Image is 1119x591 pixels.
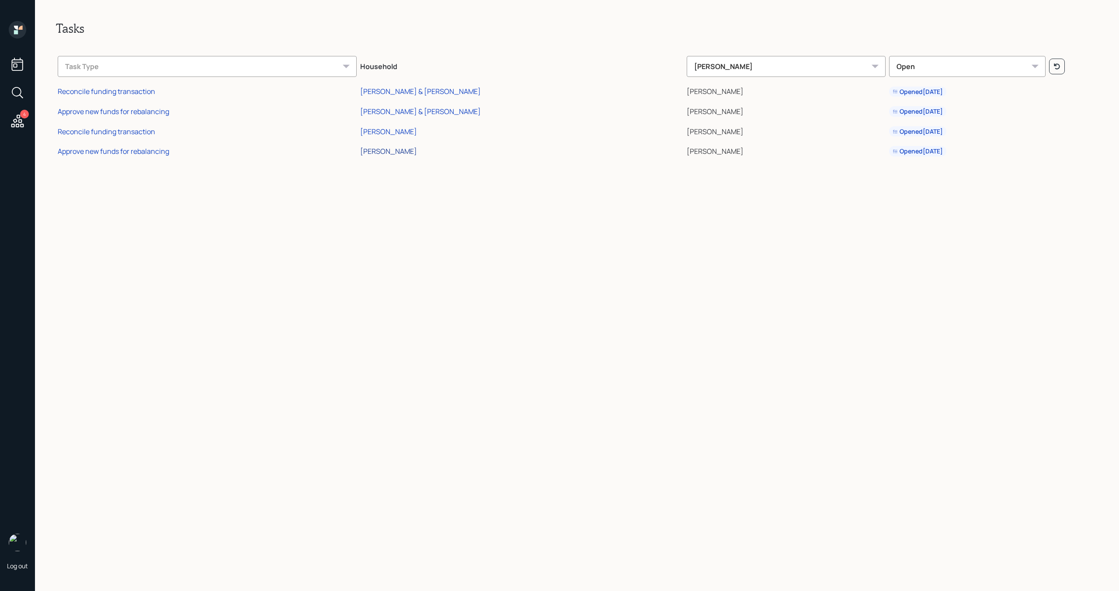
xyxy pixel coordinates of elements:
div: 4 [20,110,29,118]
div: [PERSON_NAME] & [PERSON_NAME] [360,107,481,116]
div: Reconcile funding transaction [58,87,155,96]
td: [PERSON_NAME] [685,140,887,160]
th: Household [358,50,685,80]
div: Open [889,56,1046,77]
div: Approve new funds for rebalancing [58,146,169,156]
div: Opened [DATE] [893,107,943,116]
div: Opened [DATE] [893,147,943,156]
img: michael-russo-headshot.png [9,534,26,551]
td: [PERSON_NAME] [685,80,887,101]
td: [PERSON_NAME] [685,120,887,140]
div: [PERSON_NAME] [360,146,417,156]
div: Log out [7,562,28,570]
div: [PERSON_NAME] [687,56,886,77]
div: [PERSON_NAME] & [PERSON_NAME] [360,87,481,96]
div: Opened [DATE] [893,127,943,136]
div: Task Type [58,56,357,77]
div: [PERSON_NAME] [360,127,417,136]
td: [PERSON_NAME] [685,100,887,120]
div: Reconcile funding transaction [58,127,155,136]
div: Opened [DATE] [893,87,943,96]
div: Approve new funds for rebalancing [58,107,169,116]
h2: Tasks [56,21,1098,36]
